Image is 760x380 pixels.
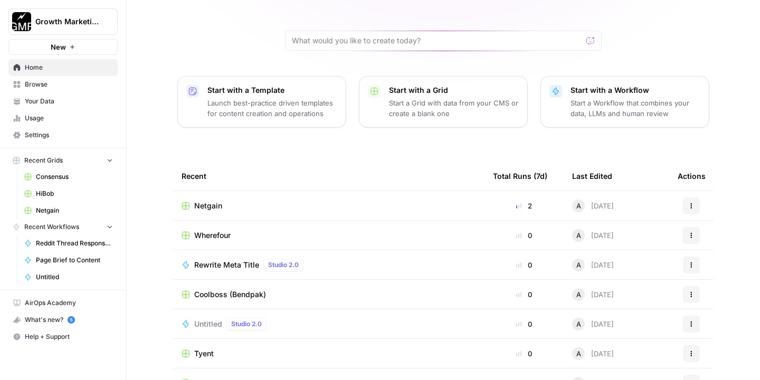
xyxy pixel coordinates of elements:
[572,318,614,330] div: [DATE]
[20,235,118,252] a: Reddit Thread Response Generator
[576,348,581,359] span: A
[25,113,113,123] span: Usage
[571,98,700,119] p: Start a Workflow that combines your data, LLMs and human review
[20,185,118,202] a: HiBob
[268,260,299,270] span: Studio 2.0
[20,252,118,269] a: Page Brief to Content
[182,201,476,211] a: Netgain
[182,161,476,191] div: Recent
[493,230,555,241] div: 0
[8,311,118,328] button: What's new? 5
[572,259,614,271] div: [DATE]
[8,294,118,311] a: AirOps Academy
[70,317,72,322] text: 5
[207,85,337,96] p: Start with a Template
[576,260,581,270] span: A
[493,161,547,191] div: Total Runs (7d)
[8,110,118,127] a: Usage
[177,76,346,128] button: Start with a TemplateLaunch best-practice driven templates for content creation and operations
[12,12,31,31] img: Growth Marketing Pro Logo
[194,289,266,300] span: Coolboss (Bendpak)
[182,259,476,271] a: Rewrite Meta TitleStudio 2.0
[20,269,118,286] a: Untitled
[572,199,614,212] div: [DATE]
[572,347,614,360] div: [DATE]
[389,85,519,96] p: Start with a Grid
[35,16,99,27] span: Growth Marketing Pro
[182,318,476,330] a: UntitledStudio 2.0
[576,319,581,329] span: A
[572,288,614,301] div: [DATE]
[8,93,118,110] a: Your Data
[8,328,118,345] button: Help + Support
[493,319,555,329] div: 0
[292,35,582,46] input: What would you like to create today?
[194,201,222,211] span: Netgain
[493,348,555,359] div: 0
[20,202,118,219] a: Netgain
[8,153,118,168] button: Recent Grids
[207,98,337,119] p: Launch best-practice driven templates for content creation and operations
[8,59,118,76] a: Home
[25,63,113,72] span: Home
[25,332,113,341] span: Help + Support
[572,229,614,242] div: [DATE]
[36,206,113,215] span: Netgain
[576,230,581,241] span: A
[9,312,117,328] div: What's new?
[25,97,113,106] span: Your Data
[24,222,79,232] span: Recent Workflows
[25,80,113,89] span: Browse
[194,230,231,241] span: Wherefour
[678,161,706,191] div: Actions
[25,298,113,308] span: AirOps Academy
[389,98,519,119] p: Start a Grid with data from your CMS or create a blank one
[359,76,528,128] button: Start with a GridStart a Grid with data from your CMS or create a blank one
[8,8,118,35] button: Workspace: Growth Marketing Pro
[68,316,75,324] a: 5
[20,168,118,185] a: Consensus
[576,201,581,211] span: A
[576,289,581,300] span: A
[36,172,113,182] span: Consensus
[36,239,113,248] span: Reddit Thread Response Generator
[8,127,118,144] a: Settings
[194,260,259,270] span: Rewrite Meta Title
[540,76,709,128] button: Start with a WorkflowStart a Workflow that combines your data, LLMs and human review
[231,319,262,329] span: Studio 2.0
[182,348,476,359] a: Tyent
[493,260,555,270] div: 0
[8,219,118,235] button: Recent Workflows
[493,201,555,211] div: 2
[572,161,612,191] div: Last Edited
[182,289,476,300] a: Coolboss (Bendpak)
[36,272,113,282] span: Untitled
[194,348,214,359] span: Tyent
[51,42,66,52] span: New
[36,189,113,198] span: HiBob
[8,39,118,55] button: New
[25,130,113,140] span: Settings
[194,319,222,329] span: Untitled
[571,85,700,96] p: Start with a Workflow
[182,230,476,241] a: Wherefour
[8,76,118,93] a: Browse
[36,255,113,265] span: Page Brief to Content
[24,156,63,165] span: Recent Grids
[493,289,555,300] div: 0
